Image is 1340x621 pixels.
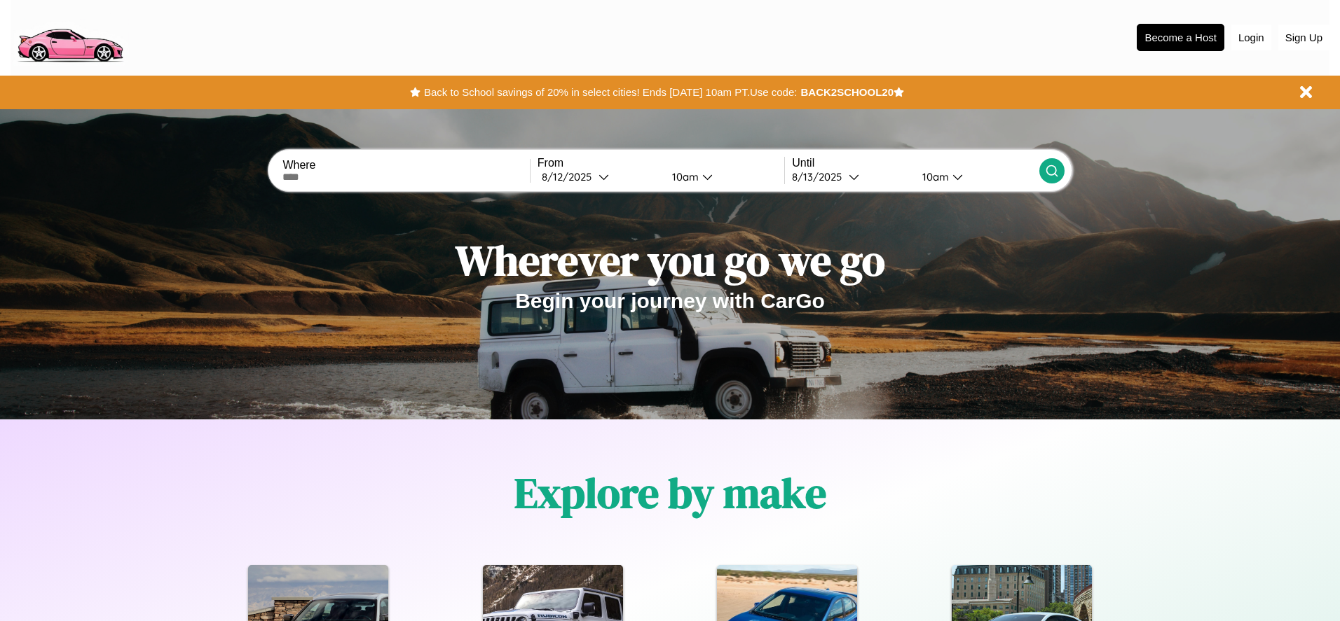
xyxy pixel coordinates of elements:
label: Until [792,157,1039,169]
button: Sign Up [1278,25,1329,50]
label: Where [282,159,529,172]
button: 10am [911,169,1039,184]
img: logo [11,7,129,66]
label: From [538,157,784,169]
h1: Explore by make [514,464,826,522]
div: 10am [665,170,702,183]
b: BACK2SCHOOL20 [800,86,894,98]
div: 8 / 12 / 2025 [542,170,599,183]
button: 8/12/2025 [538,169,661,184]
button: 10am [661,169,784,184]
button: Login [1231,25,1271,50]
button: Back to School savings of 20% in select cities! Ends [DATE] 10am PT.Use code: [421,83,800,102]
button: Become a Host [1137,24,1224,51]
div: 8 / 13 / 2025 [792,170,849,183]
div: 10am [915,170,952,183]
